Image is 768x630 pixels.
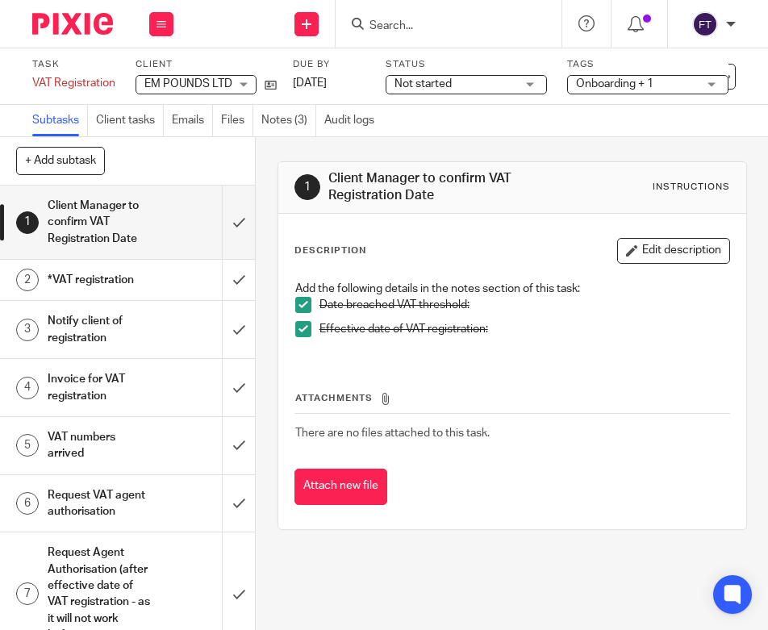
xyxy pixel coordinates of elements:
h1: Client Manager to confirm VAT Registration Date [48,194,153,251]
div: 3 [16,319,39,341]
div: Instructions [653,181,730,194]
a: Client tasks [96,105,164,136]
h1: VAT numbers arrived [48,425,153,466]
a: Files [221,105,253,136]
button: Attach new file [294,469,387,505]
span: There are no files attached to this task. [295,428,490,439]
p: Description [294,244,366,257]
span: Not started [394,78,452,90]
input: Search [368,19,513,34]
h1: Request VAT agent authorisation [48,483,153,524]
div: 1 [16,211,39,234]
span: [DATE] [293,77,327,89]
div: 6 [16,492,39,515]
p: Add the following details in the notes section of this task: [295,281,729,297]
span: EM POUNDS LTD [144,78,232,90]
button: + Add subtask [16,147,105,174]
p: Effective date of VAT registration: [319,321,729,337]
div: 1 [294,174,320,200]
img: Pixie [32,13,113,35]
button: Edit description [617,238,730,264]
div: 7 [16,582,39,605]
label: Client [136,58,277,71]
div: 5 [16,434,39,457]
label: Tags [567,58,728,71]
p: Date breached VAT threshold: [319,297,729,313]
a: Audit logs [324,105,382,136]
h1: *VAT registration [48,268,153,292]
label: Due by [293,58,365,71]
div: 4 [16,377,39,399]
a: Subtasks [32,105,88,136]
label: Task [32,58,115,71]
h1: Client Manager to confirm VAT Registration Date [328,170,546,205]
h1: Notify client of registration [48,309,153,350]
div: VAT Registration [32,75,115,91]
a: Notes (3) [261,105,316,136]
div: 2 [16,269,39,291]
a: Emails [172,105,213,136]
span: Onboarding + 1 [576,78,653,90]
h1: Invoice for VAT registration [48,367,153,408]
label: Status [386,58,547,71]
span: Attachments [295,394,373,403]
img: svg%3E [692,11,718,37]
